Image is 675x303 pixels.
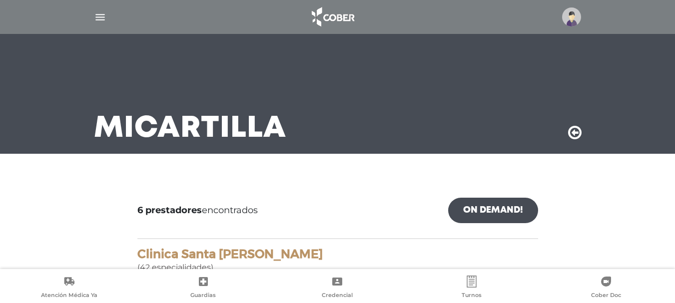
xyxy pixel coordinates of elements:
[41,292,97,301] span: Atención Médica Ya
[137,204,258,217] span: encontrados
[94,11,106,23] img: Cober_menu-lines-white.svg
[405,276,539,301] a: Turnos
[270,276,405,301] a: Credencial
[448,198,538,223] a: On Demand!
[2,276,136,301] a: Atención Médica Ya
[190,292,216,301] span: Guardias
[136,276,271,301] a: Guardias
[137,247,538,274] div: (42 especialidades)
[137,205,202,216] b: 6 prestadores
[94,116,286,142] h3: Mi Cartilla
[306,5,359,29] img: logo_cober_home-white.png
[322,292,353,301] span: Credencial
[562,7,581,26] img: profile-placeholder.svg
[462,292,482,301] span: Turnos
[591,292,621,301] span: Cober Doc
[539,276,673,301] a: Cober Doc
[137,247,538,262] h4: Clinica Santa [PERSON_NAME]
